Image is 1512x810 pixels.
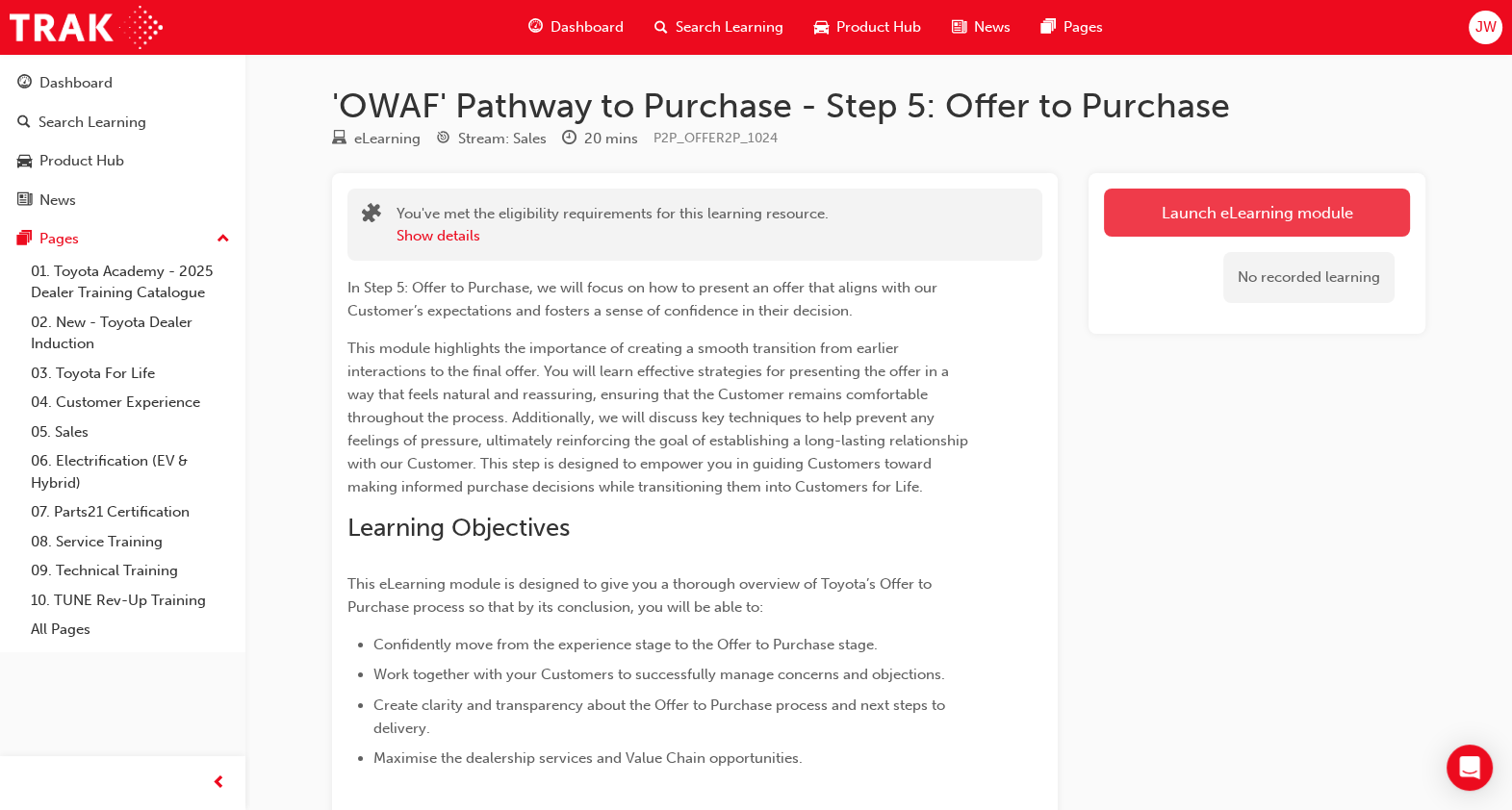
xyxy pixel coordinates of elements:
[373,636,878,653] span: Confidently move from the experience stage to the Offer to Purchase stage.
[584,128,638,150] div: 20 mins
[653,130,778,146] span: Learning resource code
[23,586,238,616] a: 10. TUNE Rev-Up Training
[347,513,570,543] span: Learning Objectives
[458,128,547,150] div: Stream: Sales
[1447,745,1493,791] div: Open Intercom Messenger
[217,227,230,252] span: up-icon
[23,615,238,645] a: All Pages
[8,221,238,257] button: Pages
[551,16,624,38] span: Dashboard
[397,225,480,247] button: Show details
[23,497,238,527] a: 07. Parts21 Certification
[10,6,163,49] img: Trak
[528,15,543,39] span: guage-icon
[562,127,638,151] div: Duration
[513,8,639,47] a: guage-iconDashboard
[17,153,32,170] span: car-icon
[23,527,238,557] a: 08. Service Training
[1041,15,1056,39] span: pages-icon
[799,8,936,47] a: car-iconProduct Hub
[23,359,238,389] a: 03. Toyota For Life
[1469,11,1502,44] button: JW
[17,192,32,210] span: news-icon
[8,105,238,140] a: Search Learning
[39,228,79,250] div: Pages
[1223,252,1395,303] div: No recorded learning
[39,150,124,172] div: Product Hub
[373,749,803,767] span: Maximise the dealership services and Value Chain opportunities.
[332,131,346,148] span: learningResourceType_ELEARNING-icon
[814,15,829,39] span: car-icon
[397,203,829,246] div: You've met the eligibility requirements for this learning resource.
[23,446,238,497] a: 06. Electrification (EV & Hybrid)
[1064,16,1103,38] span: Pages
[654,15,668,39] span: search-icon
[38,112,146,134] div: Search Learning
[1026,8,1118,47] a: pages-iconPages
[347,279,941,319] span: In Step 5: Offer to Purchase, we will focus on how to present an offer that aligns with our Custo...
[23,388,238,418] a: 04. Customer Experience
[974,16,1011,38] span: News
[436,131,450,148] span: target-icon
[17,75,32,92] span: guage-icon
[39,72,113,94] div: Dashboard
[354,128,421,150] div: eLearning
[23,308,238,359] a: 02. New - Toyota Dealer Induction
[952,15,966,39] span: news-icon
[8,62,238,221] button: DashboardSearch LearningProduct HubNews
[347,575,935,616] span: This eLearning module is designed to give you a thorough overview of Toyota’s Offer to Purchase p...
[332,127,421,151] div: Type
[676,16,783,38] span: Search Learning
[212,772,226,796] span: prev-icon
[347,340,972,495] span: This module highlights the importance of creating a smooth transition from earlier interactions t...
[332,85,1425,127] h1: 'OWAF' Pathway to Purchase - Step 5: Offer to Purchase
[836,16,921,38] span: Product Hub
[436,127,547,151] div: Stream
[17,231,32,248] span: pages-icon
[373,666,945,683] span: Work together with your Customers to successfully manage concerns and objections.
[8,65,238,101] a: Dashboard
[39,190,76,212] div: News
[8,143,238,179] a: Product Hub
[17,114,31,132] span: search-icon
[23,418,238,447] a: 05. Sales
[936,8,1026,47] a: news-iconNews
[1474,16,1496,38] span: JW
[23,556,238,586] a: 09. Technical Training
[23,257,238,308] a: 01. Toyota Academy - 2025 Dealer Training Catalogue
[362,205,381,227] span: puzzle-icon
[562,131,577,148] span: clock-icon
[8,183,238,218] a: News
[373,696,949,737] span: Create clarity and transparency about the Offer to Purchase process and next steps to delivery.
[639,8,799,47] a: search-iconSearch Learning
[1104,189,1410,237] a: Launch eLearning module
